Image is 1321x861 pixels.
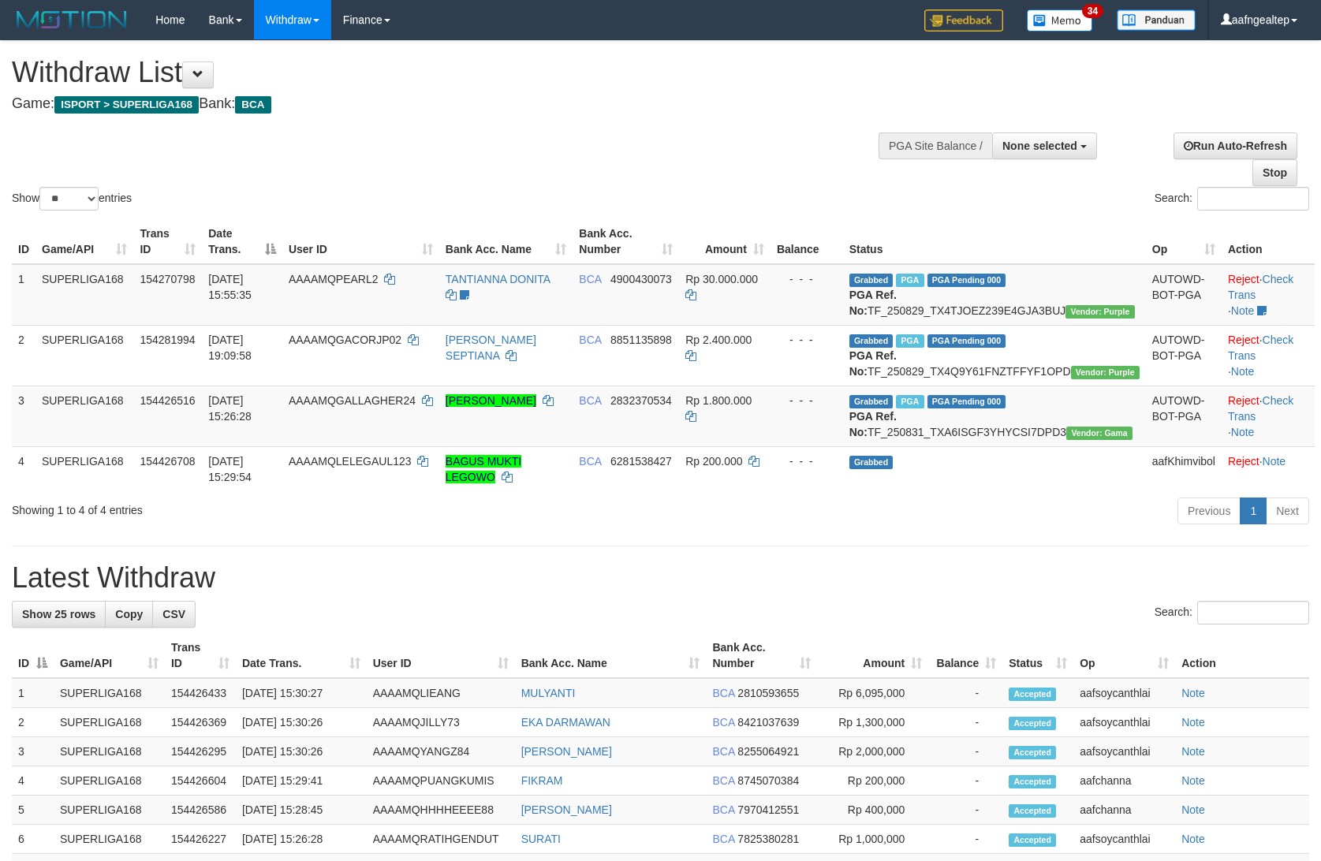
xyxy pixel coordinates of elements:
[817,737,928,766] td: Rp 2,000,000
[367,766,515,796] td: AAAAMQPUANGKUMIS
[446,273,550,285] a: TANTIANNA DONITA
[1027,9,1093,32] img: Button%20Memo.svg
[152,601,196,628] a: CSV
[1177,498,1241,524] a: Previous
[579,273,601,285] span: BCA
[1009,775,1056,788] span: Accepted
[896,274,924,287] span: Marked by aafmaleo
[992,132,1097,159] button: None selected
[12,708,54,737] td: 2
[1181,745,1205,758] a: Note
[367,708,515,737] td: AAAAMQJILLY73
[521,687,576,699] a: MULYANTI
[289,273,379,285] span: AAAAMQPEARL2
[579,334,601,346] span: BCA
[777,393,837,408] div: - - -
[54,96,199,114] span: ISPORT > SUPERLIGA168
[712,745,734,758] span: BCA
[843,386,1146,446] td: TF_250831_TXA6ISGF3YHYCSI7DPD3
[1073,766,1175,796] td: aafchanna
[817,633,928,678] th: Amount: activate to sort column ascending
[521,745,612,758] a: [PERSON_NAME]
[1181,803,1205,816] a: Note
[777,271,837,287] div: - - -
[1197,601,1309,624] input: Search:
[1175,633,1309,678] th: Action
[12,264,35,326] td: 1
[817,796,928,825] td: Rp 400,000
[1073,708,1175,737] td: aafsoycanthlai
[928,633,1002,678] th: Balance: activate to sort column ascending
[1174,132,1297,159] a: Run Auto-Refresh
[208,394,252,423] span: [DATE] 15:26:28
[685,273,758,285] span: Rp 30.000.000
[1222,446,1315,491] td: ·
[737,716,799,729] span: Copy 8421037639 to clipboard
[1009,804,1056,818] span: Accepted
[1073,796,1175,825] td: aafchanna
[12,8,132,32] img: MOTION_logo.png
[685,455,742,468] span: Rp 200.000
[1065,305,1134,319] span: Vendor URL: https://trx4.1velocity.biz
[54,737,165,766] td: SUPERLIGA168
[446,455,521,483] a: BAGUS MUKTI LEGOWO
[1181,687,1205,699] a: Note
[165,678,236,708] td: 154426433
[817,766,928,796] td: Rp 200,000
[712,716,734,729] span: BCA
[1263,455,1286,468] a: Note
[849,349,897,378] b: PGA Ref. No:
[817,825,928,854] td: Rp 1,000,000
[165,796,236,825] td: 154426586
[236,825,367,854] td: [DATE] 15:26:28
[235,96,271,114] span: BCA
[771,219,843,264] th: Balance
[165,766,236,796] td: 154426604
[737,833,799,845] span: Copy 7825380281 to clipboard
[54,708,165,737] td: SUPERLIGA168
[1146,386,1222,446] td: AUTOWD-BOT-PGA
[1228,334,1293,362] a: Check Trans
[927,334,1006,348] span: PGA Pending
[1009,717,1056,730] span: Accepted
[737,774,799,787] span: Copy 8745070384 to clipboard
[849,334,894,348] span: Grabbed
[928,678,1002,708] td: -
[367,678,515,708] td: AAAAMQLIEANG
[367,796,515,825] td: AAAAMQHHHHEEEE88
[679,219,771,264] th: Amount: activate to sort column ascending
[1222,386,1315,446] td: · ·
[439,219,573,264] th: Bank Acc. Name: activate to sort column ascending
[140,334,195,346] span: 154281994
[289,334,401,346] span: AAAAMQGACORJP02
[1240,498,1267,524] a: 1
[12,825,54,854] td: 6
[777,332,837,348] div: - - -
[1146,219,1222,264] th: Op: activate to sort column ascending
[1155,187,1309,211] label: Search:
[1222,264,1315,326] td: · ·
[927,274,1006,287] span: PGA Pending
[515,633,707,678] th: Bank Acc. Name: activate to sort column ascending
[777,453,837,469] div: - - -
[208,455,252,483] span: [DATE] 15:29:54
[1155,601,1309,624] label: Search:
[1252,159,1297,186] a: Stop
[12,446,35,491] td: 4
[1181,833,1205,845] a: Note
[896,334,924,348] span: Marked by aafnonsreyleab
[817,708,928,737] td: Rp 1,300,000
[849,410,897,438] b: PGA Ref. No:
[1073,737,1175,766] td: aafsoycanthlai
[12,57,865,88] h1: Withdraw List
[737,687,799,699] span: Copy 2810593655 to clipboard
[12,601,106,628] a: Show 25 rows
[162,608,185,621] span: CSV
[706,633,817,678] th: Bank Acc. Number: activate to sort column ascending
[1228,334,1259,346] a: Reject
[165,825,236,854] td: 154426227
[1002,633,1073,678] th: Status: activate to sort column ascending
[54,825,165,854] td: SUPERLIGA168
[54,766,165,796] td: SUPERLIGA168
[685,394,752,407] span: Rp 1.800.000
